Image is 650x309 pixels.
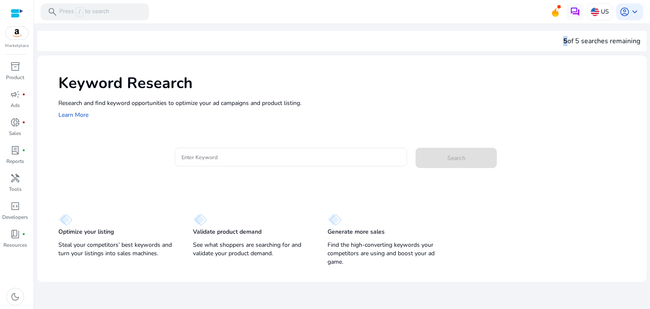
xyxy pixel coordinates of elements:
[193,241,311,258] p: See what shoppers are searching for and validate your product demand.
[10,292,20,302] span: dark_mode
[10,89,20,99] span: campaign
[10,145,20,155] span: lab_profile
[58,111,88,119] a: Learn More
[58,228,114,236] p: Optimize your listing
[22,121,25,124] span: fiber_manual_record
[328,228,385,236] p: Generate more sales
[22,93,25,96] span: fiber_manual_record
[630,7,640,17] span: keyboard_arrow_down
[11,102,20,109] p: Ads
[6,74,24,81] p: Product
[10,173,20,183] span: handyman
[328,241,445,266] p: Find the high-converting keywords your competitors are using and boost your ad game.
[193,214,207,226] img: diamond.svg
[22,149,25,152] span: fiber_manual_record
[563,36,567,46] span: 5
[328,214,342,226] img: diamond.svg
[563,36,640,46] div: of 5 searches remaining
[76,7,83,17] span: /
[9,185,22,193] p: Tools
[591,8,599,16] img: us.svg
[9,130,21,137] p: Sales
[6,157,24,165] p: Reports
[3,241,27,249] p: Resources
[22,232,25,236] span: fiber_manual_record
[59,7,109,17] p: Press to search
[47,7,58,17] span: search
[6,27,28,39] img: amazon.svg
[2,213,28,221] p: Developers
[58,241,176,258] p: Steal your competitors’ best keywords and turn your listings into sales machines.
[58,99,638,108] p: Research and find keyword opportunities to optimize your ad campaigns and product listing.
[10,201,20,211] span: code_blocks
[10,229,20,239] span: book_4
[58,74,638,92] h1: Keyword Research
[601,4,609,19] p: US
[193,228,262,236] p: Validate product demand
[620,7,630,17] span: account_circle
[58,214,72,226] img: diamond.svg
[10,61,20,72] span: inventory_2
[5,43,29,49] p: Marketplace
[10,117,20,127] span: donut_small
